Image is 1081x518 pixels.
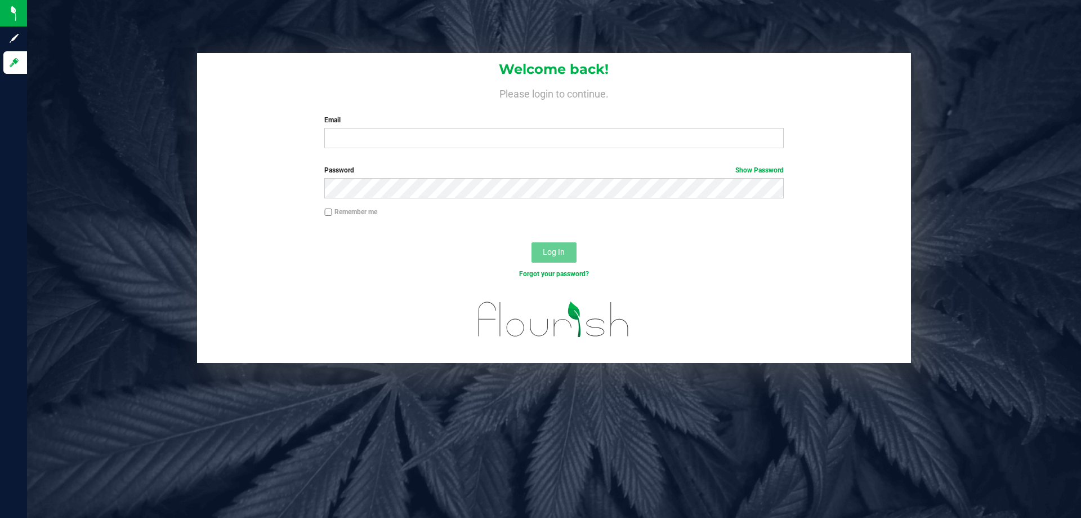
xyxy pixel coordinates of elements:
[324,115,783,125] label: Email
[8,33,20,44] inline-svg: Sign up
[324,166,354,174] span: Password
[197,62,911,77] h1: Welcome back!
[324,207,377,217] label: Remember me
[543,247,565,256] span: Log In
[519,270,589,278] a: Forgot your password?
[735,166,784,174] a: Show Password
[464,291,643,348] img: flourish_logo.svg
[324,209,332,216] input: Remember me
[197,86,911,99] h4: Please login to continue.
[531,242,577,263] button: Log In
[8,57,20,68] inline-svg: Log in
